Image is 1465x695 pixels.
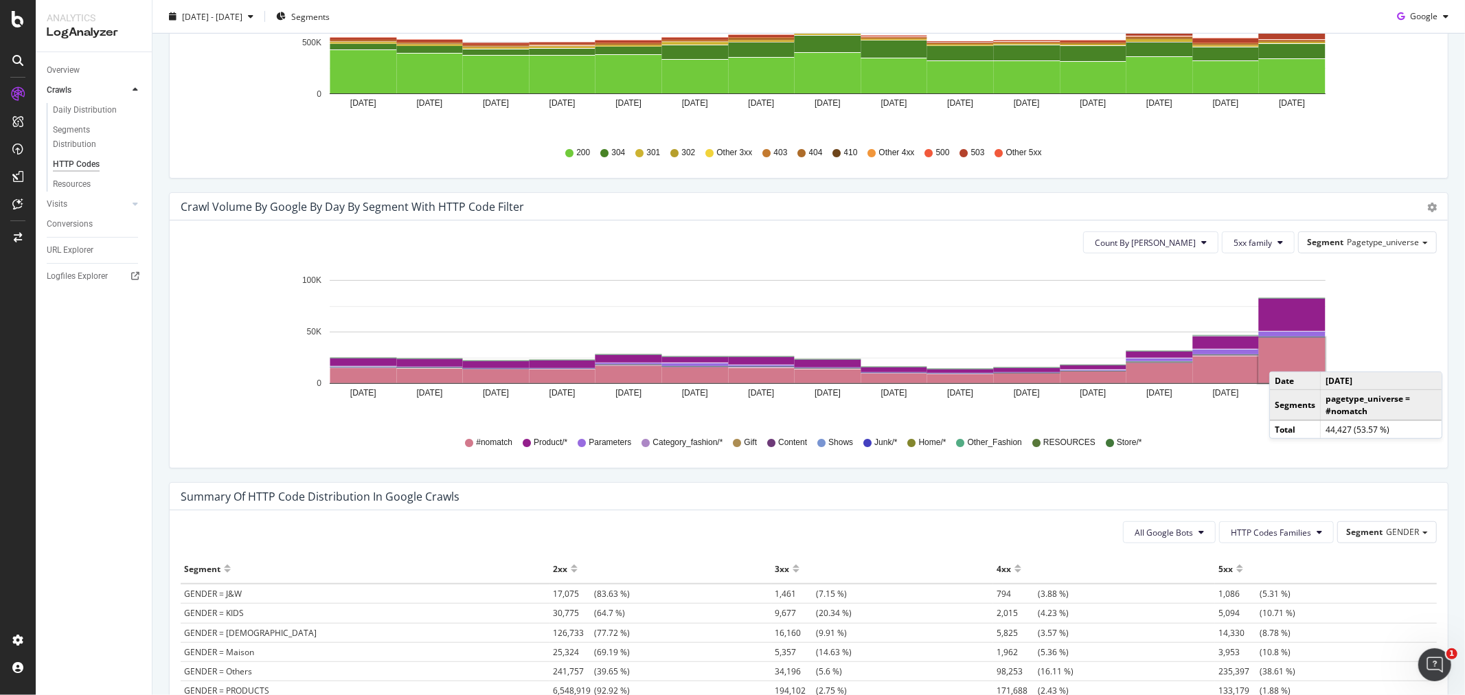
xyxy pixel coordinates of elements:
[47,63,142,78] a: Overview
[749,388,775,398] text: [DATE]
[947,98,973,108] text: [DATE]
[53,177,142,192] a: Resources
[553,646,594,658] span: 25,324
[1347,236,1419,248] span: Pagetype_universe
[181,200,524,214] div: Crawl Volume by google by Day by Segment with HTTP Code Filter
[997,646,1038,658] span: 1,962
[1410,10,1438,22] span: Google
[1222,231,1295,253] button: 5xx family
[1270,420,1321,438] td: Total
[1014,98,1040,108] text: [DATE]
[1218,607,1260,619] span: 5,094
[997,607,1038,619] span: 2,015
[53,177,91,192] div: Resources
[553,665,630,677] span: (39.65 %)
[53,157,100,172] div: HTTP Codes
[417,98,443,108] text: [DATE]
[968,437,1022,448] span: Other_Fashion
[483,388,509,398] text: [DATE]
[1218,665,1295,677] span: (38.61 %)
[1014,388,1040,398] text: [DATE]
[553,607,594,619] span: 30,775
[53,103,142,117] a: Daily Distribution
[1218,588,1260,600] span: 1,086
[182,10,242,22] span: [DATE] - [DATE]
[775,588,816,600] span: 1,461
[997,627,1069,639] span: (3.57 %)
[615,388,641,398] text: [DATE]
[553,588,630,600] span: (83.63 %)
[47,11,141,25] div: Analytics
[1218,646,1291,658] span: (10.8 %)
[47,83,128,98] a: Crawls
[1043,437,1095,448] span: RESOURCES
[971,147,985,159] span: 503
[1386,526,1419,538] span: GENDER
[53,103,117,117] div: Daily Distribution
[1219,521,1334,543] button: HTTP Codes Families
[879,147,915,159] span: Other 4xx
[775,665,842,677] span: (5.6 %)
[1321,372,1442,390] td: [DATE]
[1321,390,1442,420] td: pagetype_universe = #nomatch
[809,147,823,159] span: 404
[553,558,567,580] div: 2xx
[1446,648,1457,659] span: 1
[1146,388,1172,398] text: [DATE]
[682,98,708,108] text: [DATE]
[184,665,252,677] span: GENDER = Others
[1231,527,1311,538] span: HTTP Codes Families
[1146,98,1172,108] text: [DATE]
[919,437,946,448] span: Home/*
[350,388,376,398] text: [DATE]
[775,558,789,580] div: 3xx
[997,607,1069,619] span: (4.23 %)
[1213,98,1239,108] text: [DATE]
[1321,420,1442,438] td: 44,427 (53.57 %)
[53,123,142,152] a: Segments Distribution
[549,98,576,108] text: [DATE]
[1123,521,1216,543] button: All Google Bots
[47,243,93,258] div: URL Explorer
[302,38,321,47] text: 500K
[553,627,594,639] span: 126,733
[53,157,142,172] a: HTTP Codes
[576,147,590,159] span: 200
[716,147,752,159] span: Other 3xx
[47,217,93,231] div: Conversions
[775,646,852,658] span: (14.63 %)
[181,490,459,503] div: Summary of HTTP Code Distribution in google crawls
[417,388,443,398] text: [DATE]
[307,328,321,337] text: 50K
[874,437,897,448] span: Junk/*
[815,98,841,108] text: [DATE]
[476,437,512,448] span: #nomatch
[1427,203,1437,212] div: gear
[775,665,816,677] span: 34,196
[47,269,142,284] a: Logfiles Explorer
[815,388,841,398] text: [DATE]
[553,665,594,677] span: 241,757
[534,437,567,448] span: Product/*
[184,646,254,658] span: GENDER = Maison
[1218,607,1295,619] span: (10.71 %)
[652,437,723,448] span: Category_fashion/*
[1218,627,1260,639] span: 14,330
[744,437,757,448] span: Gift
[997,665,1074,677] span: (16.11 %)
[47,197,128,212] a: Visits
[47,83,71,98] div: Crawls
[483,98,509,108] text: [DATE]
[302,276,321,286] text: 100K
[350,98,376,108] text: [DATE]
[1218,558,1233,580] div: 5xx
[997,588,1069,600] span: (3.88 %)
[1307,236,1343,248] span: Segment
[1083,231,1218,253] button: Count By [PERSON_NAME]
[181,264,1425,424] svg: A chart.
[553,627,630,639] span: (77.72 %)
[1080,98,1106,108] text: [DATE]
[53,123,129,152] div: Segments Distribution
[681,147,695,159] span: 302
